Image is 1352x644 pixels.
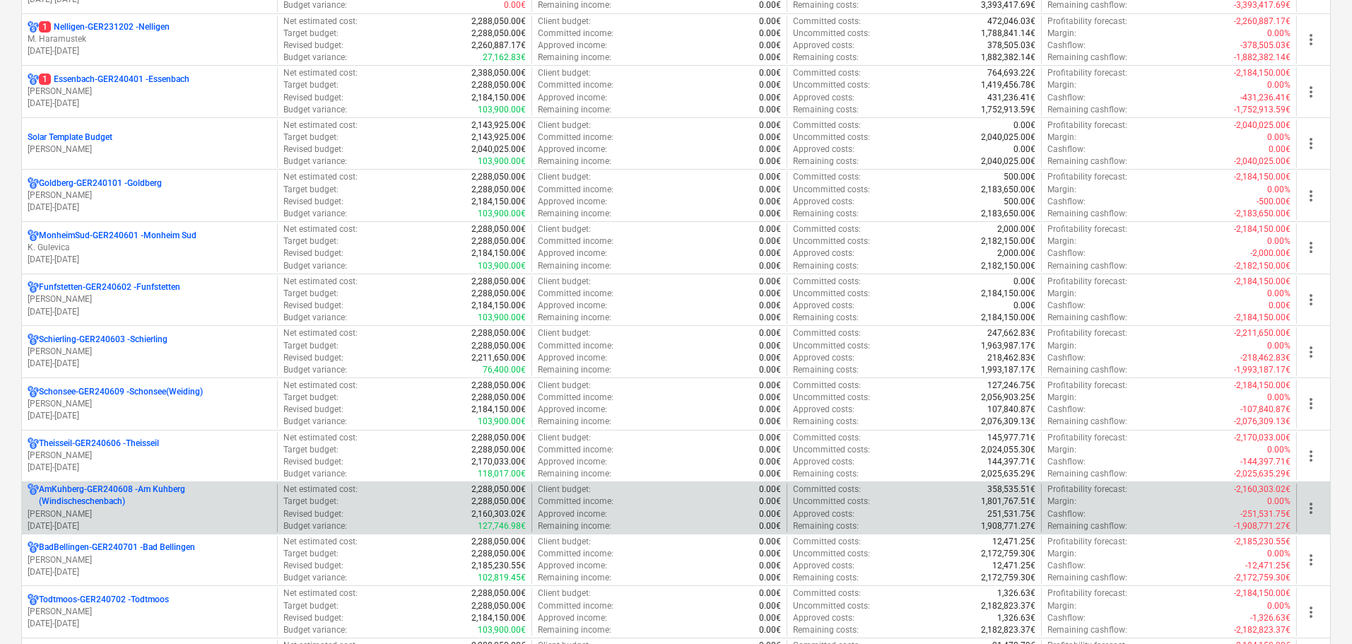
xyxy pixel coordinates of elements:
[28,520,271,532] p: [DATE] - [DATE]
[39,594,169,606] p: Todtmoos-GER240702 - Todtmoos
[28,618,271,630] p: [DATE] - [DATE]
[1013,300,1035,312] p: 0.00€
[283,40,343,52] p: Revised budget :
[538,119,591,131] p: Client budget :
[28,346,271,358] p: [PERSON_NAME]
[793,184,870,196] p: Uncommitted costs :
[28,541,39,554] div: Project has multi currencies enabled
[981,156,1035,168] p: 2,040,025.00€
[28,484,39,508] div: Project has multi currencies enabled
[1047,131,1076,144] p: Margin :
[471,300,526,312] p: 2,184,150.00€
[1267,235,1291,247] p: 0.00%
[759,327,781,339] p: 0.00€
[759,340,781,352] p: 0.00€
[283,131,339,144] p: Target budget :
[1047,327,1127,339] p: Profitability forecast :
[793,16,861,28] p: Committed costs :
[283,52,347,64] p: Budget variance :
[1234,156,1291,168] p: -2,040,025.00€
[471,327,526,339] p: 2,288,050.00€
[1047,235,1076,247] p: Margin :
[1303,500,1319,517] span: more_vert
[793,223,861,235] p: Committed costs :
[1047,312,1127,324] p: Remaining cashflow :
[28,358,271,370] p: [DATE] - [DATE]
[28,438,39,450] div: Project has multi currencies enabled
[471,196,526,208] p: 2,184,150.00€
[283,104,347,116] p: Budget variance :
[1004,171,1035,183] p: 500.00€
[538,28,613,40] p: Committed income :
[793,235,870,247] p: Uncommitted costs :
[793,67,861,79] p: Committed costs :
[1234,208,1291,220] p: -2,183,650.00€
[793,260,859,272] p: Remaining costs :
[1013,276,1035,288] p: 0.00€
[283,79,339,91] p: Target budget :
[538,40,607,52] p: Approved income :
[987,67,1035,79] p: 764,693.22€
[1047,196,1086,208] p: Cashflow :
[981,184,1035,196] p: 2,183,650.00€
[981,28,1035,40] p: 1,788,841.14€
[28,293,271,305] p: [PERSON_NAME]
[471,171,526,183] p: 2,288,050.00€
[28,86,271,98] p: [PERSON_NAME]
[283,119,358,131] p: Net estimated cost :
[471,340,526,352] p: 2,288,050.00€
[39,386,203,398] p: Schonsee-GER240609 - Schonsee(Weiding)
[1047,288,1076,300] p: Margin :
[759,196,781,208] p: 0.00€
[987,92,1035,104] p: 431,236.41€
[759,131,781,144] p: 0.00€
[981,312,1035,324] p: 2,184,150.00€
[538,144,607,156] p: Approved income :
[478,312,526,324] p: 103,900.00€
[538,171,591,183] p: Client budget :
[793,208,859,220] p: Remaining costs :
[1047,79,1076,91] p: Margin :
[28,386,39,398] div: Project has multi currencies enabled
[793,276,861,288] p: Committed costs :
[283,288,339,300] p: Target budget :
[471,235,526,247] p: 2,288,050.00€
[39,438,159,450] p: Theisseil-GER240606 - Theisseil
[1047,92,1086,104] p: Cashflow :
[759,300,781,312] p: 0.00€
[1004,196,1035,208] p: 500.00€
[981,235,1035,247] p: 2,182,150.00€
[1047,340,1076,352] p: Margin :
[39,281,180,293] p: Funfstetten-GER240602 - Funfstetten
[759,208,781,220] p: 0.00€
[283,16,358,28] p: Net estimated cost :
[1047,52,1127,64] p: Remaining cashflow :
[1047,260,1127,272] p: Remaining cashflow :
[283,276,358,288] p: Net estimated cost :
[1234,223,1291,235] p: -2,184,150.00€
[471,40,526,52] p: 2,260,887.17€
[28,242,271,254] p: K. Gulevica
[471,28,526,40] p: 2,288,050.00€
[283,92,343,104] p: Revised budget :
[28,21,271,57] div: 1Nelligen-GER231202 -NelligenM. Haramustek[DATE]-[DATE]
[1047,144,1086,156] p: Cashflow :
[793,131,870,144] p: Uncommitted costs :
[759,16,781,28] p: 0.00€
[1303,83,1319,100] span: more_vert
[1303,31,1319,48] span: more_vert
[1047,208,1127,220] p: Remaining cashflow :
[283,352,343,364] p: Revised budget :
[793,196,854,208] p: Approved costs :
[538,312,611,324] p: Remaining income :
[1303,551,1319,568] span: more_vert
[478,156,526,168] p: 103,900.00€
[538,79,613,91] p: Committed income :
[981,52,1035,64] p: 1,882,382.14€
[28,189,271,201] p: [PERSON_NAME]
[283,235,339,247] p: Target budget :
[1047,184,1076,196] p: Margin :
[987,352,1035,364] p: 218,462.83€
[1267,340,1291,352] p: 0.00%
[759,223,781,235] p: 0.00€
